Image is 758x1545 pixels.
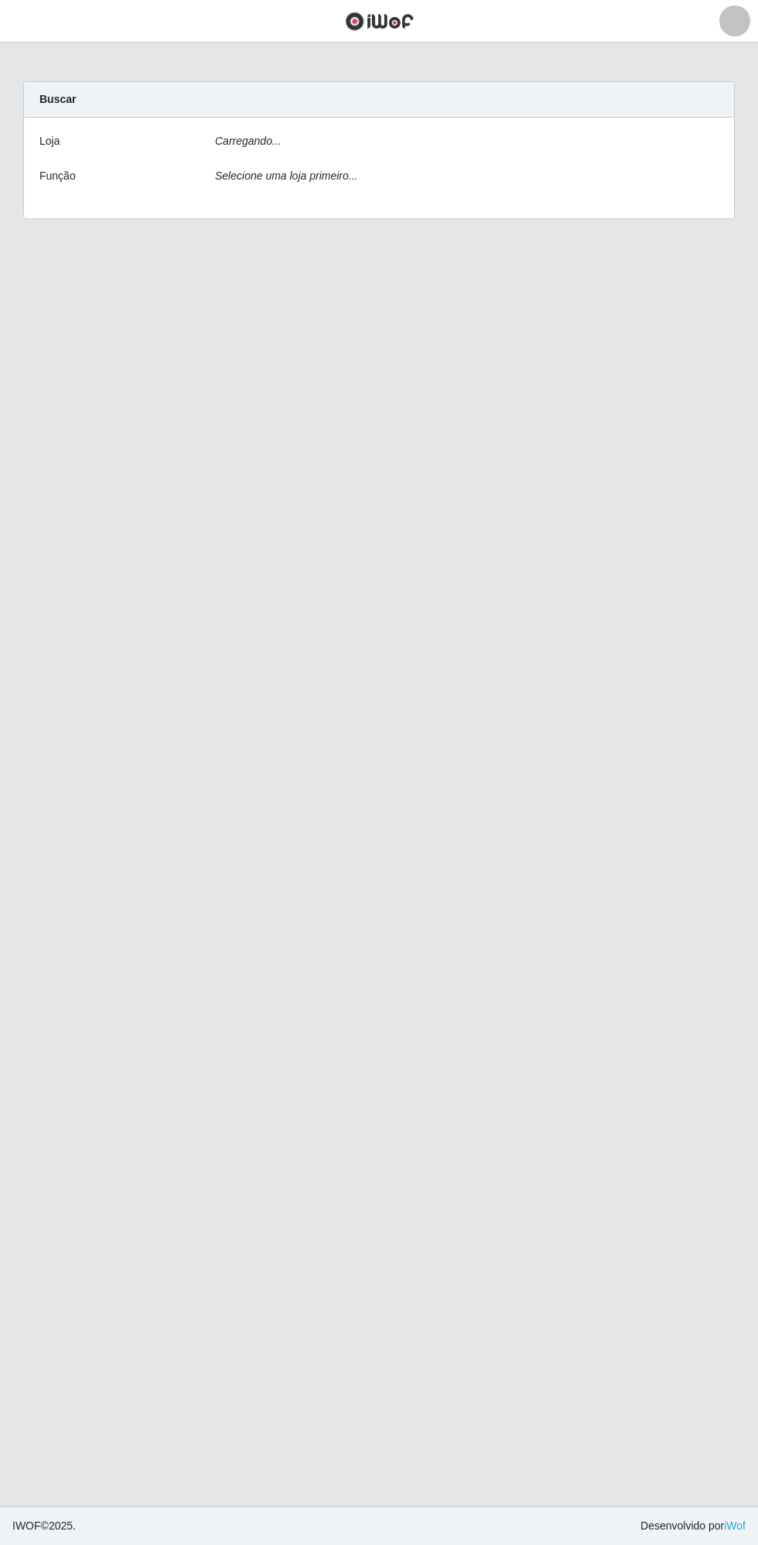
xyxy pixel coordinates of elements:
[12,1518,76,1534] span: © 2025 .
[724,1519,746,1532] a: iWof
[39,168,76,184] label: Função
[12,1519,41,1532] span: IWOF
[39,133,60,149] label: Loja
[39,93,76,105] strong: Buscar
[215,170,357,182] i: Selecione uma loja primeiro...
[215,135,282,147] i: Carregando...
[345,12,414,31] img: CoreUI Logo
[640,1518,746,1534] span: Desenvolvido por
